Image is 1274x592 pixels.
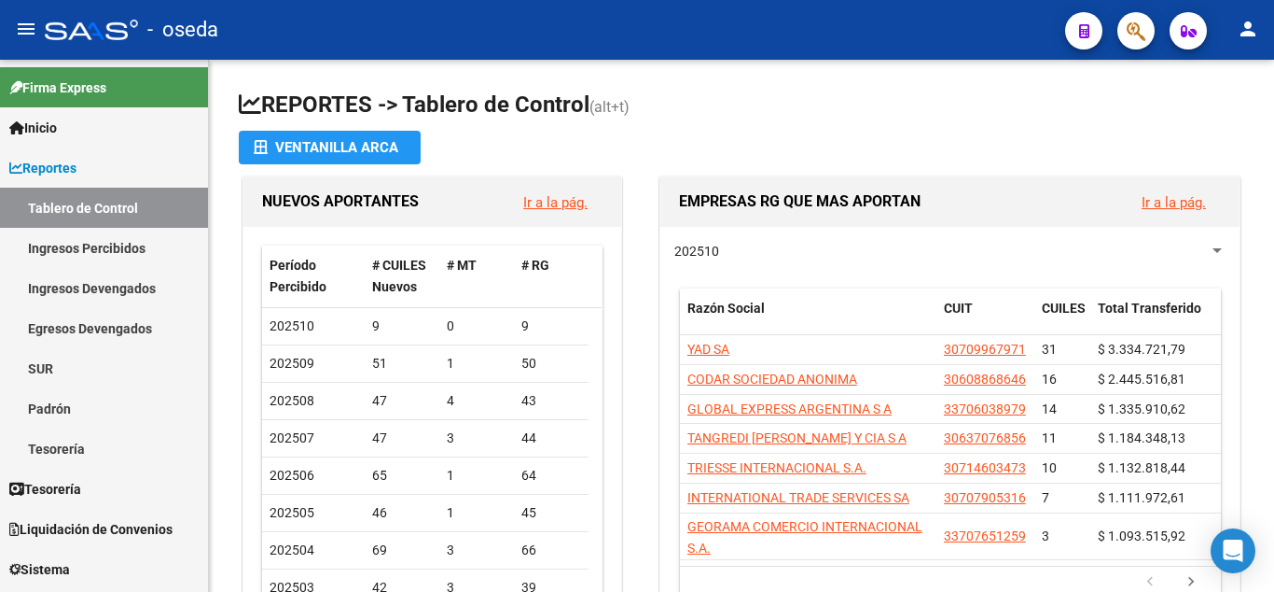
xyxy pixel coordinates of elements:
span: CUIT [944,301,973,316]
mat-icon: person [1237,18,1259,40]
span: GEORAMA COMERCIO INTERNACIONAL S.A. [687,519,922,556]
span: - oseda [147,9,218,50]
span: 202506 [270,468,314,483]
span: 16 [1042,372,1057,387]
div: 1 [447,502,506,524]
a: Ir a la pág. [1142,194,1206,211]
span: $ 1.184.348,13 [1098,430,1185,445]
span: Total Transferido [1098,301,1201,316]
span: GLOBAL EXPRESS ARGENTINA S A [687,402,892,416]
span: # RG [521,258,549,273]
button: Ir a la pág. [508,185,602,219]
div: 9 [521,316,581,337]
div: 47 [372,428,432,449]
span: Tesorería [9,479,81,500]
button: Ventanilla ARCA [239,131,421,164]
div: 47 [372,390,432,412]
span: $ 2.445.516,81 [1098,372,1185,387]
span: Firma Express [9,78,106,98]
div: 64 [521,465,581,486]
span: 30709967971 [944,342,1026,357]
div: 3 [447,540,506,561]
span: 202504 [270,543,314,557]
span: Sistema [9,559,70,580]
span: 202509 [270,356,314,371]
span: 33707651259 [944,529,1026,543]
div: 0 [447,316,506,337]
mat-icon: menu [15,18,37,40]
span: 30714603473 [944,460,1026,475]
span: 202508 [270,393,314,408]
span: $ 1.335.910,62 [1098,402,1185,416]
div: 51 [372,353,432,374]
div: 43 [521,390,581,412]
span: CUILES [1042,301,1086,316]
span: 11 [1042,430,1057,445]
span: $ 1.093.515,92 [1098,529,1185,543]
div: 4 [447,390,506,412]
div: 3 [447,428,506,449]
h1: REPORTES -> Tablero de Control [239,90,1244,122]
span: INTERNATIONAL TRADE SERVICES SA [687,490,909,505]
span: Razón Social [687,301,765,316]
datatable-header-cell: Período Percibido [262,246,365,307]
span: 31 [1042,342,1057,357]
span: EMPRESAS RG QUE MAS APORTAN [679,192,921,210]
span: $ 1.111.972,61 [1098,490,1185,505]
span: TANGREDI [PERSON_NAME] Y CIA S A [687,430,907,445]
span: Liquidación de Convenios [9,519,173,540]
div: 1 [447,465,506,486]
span: NUEVOS APORTANTES [262,192,419,210]
span: Período Percibido [270,258,326,294]
div: Ventanilla ARCA [254,131,406,164]
span: # MT [447,258,477,273]
span: 7 [1042,490,1049,505]
span: YAD SA [687,342,729,357]
span: 14 [1042,402,1057,416]
div: 65 [372,465,432,486]
span: 30707905316 [944,490,1026,505]
span: 3 [1042,529,1049,543]
span: 202510 [674,244,719,259]
div: 69 [372,540,432,561]
div: 45 [521,502,581,524]
span: $ 3.334.721,79 [1098,342,1185,357]
span: 30608868646 [944,372,1026,387]
span: $ 1.132.818,44 [1098,460,1185,475]
div: 9 [372,316,432,337]
div: Open Intercom Messenger [1211,529,1255,573]
span: # CUILES Nuevos [372,258,426,294]
div: 66 [521,540,581,561]
datatable-header-cell: Razón Social [680,289,936,350]
a: Ir a la pág. [523,194,588,211]
span: 202507 [270,430,314,445]
span: CODAR SOCIEDAD ANONIMA [687,372,857,387]
button: Ir a la pág. [1127,185,1221,219]
div: 46 [372,502,432,524]
span: 10 [1042,460,1057,475]
span: 202510 [270,318,314,333]
div: 44 [521,428,581,449]
div: 50 [521,353,581,374]
datatable-header-cell: CUIT [936,289,1034,350]
span: TRIESSE INTERNACIONAL S.A. [687,460,866,475]
span: Reportes [9,158,76,178]
datatable-header-cell: # MT [439,246,514,307]
span: (alt+t) [589,98,630,116]
span: 33706038979 [944,402,1026,416]
span: Inicio [9,118,57,138]
datatable-header-cell: Total Transferido [1090,289,1221,350]
span: 202505 [270,505,314,520]
datatable-header-cell: # RG [514,246,589,307]
span: 30637076856 [944,430,1026,445]
div: 1 [447,353,506,374]
datatable-header-cell: CUILES [1034,289,1090,350]
datatable-header-cell: # CUILES Nuevos [365,246,439,307]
